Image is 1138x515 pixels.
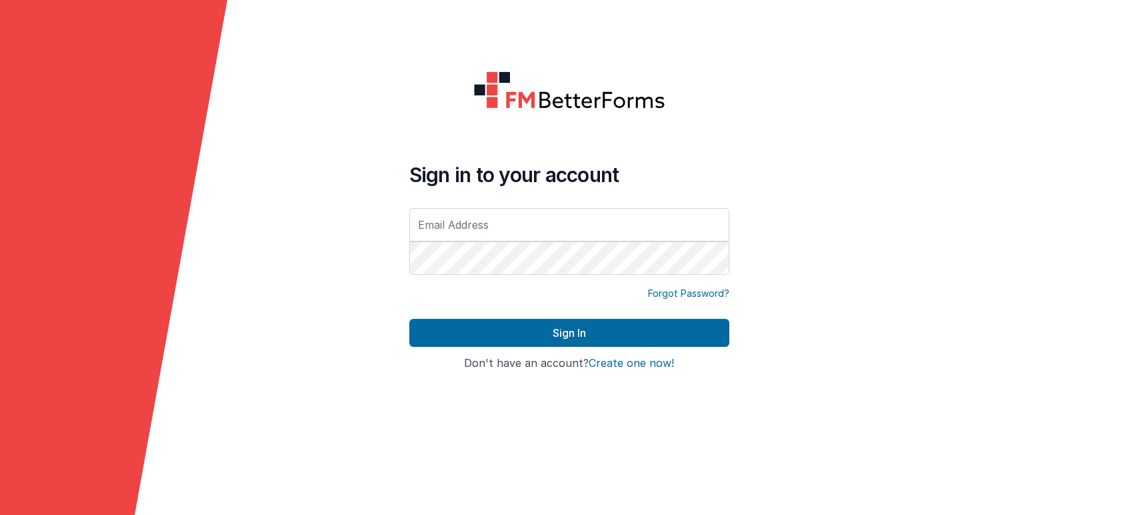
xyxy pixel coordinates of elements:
[409,319,729,347] button: Sign In
[589,358,674,370] button: Create one now!
[409,358,729,370] h4: Don't have an account?
[409,208,729,241] input: Email Address
[648,287,729,300] a: Forgot Password?
[409,163,729,187] h4: Sign in to your account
